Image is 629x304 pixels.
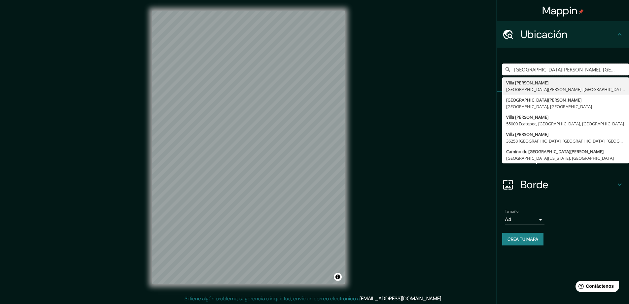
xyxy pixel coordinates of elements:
font: 55000 Ecatepec, [GEOGRAPHIC_DATA], [GEOGRAPHIC_DATA] [506,121,624,127]
button: Crea tu mapa [502,233,543,245]
font: Camino de [GEOGRAPHIC_DATA][PERSON_NAME] [506,149,604,154]
font: Si tiene algún problema, sugerencia o inquietud, envíe un correo electrónico a [185,295,360,302]
font: . [442,295,443,302]
font: . [441,295,442,302]
font: [GEOGRAPHIC_DATA][US_STATE], [GEOGRAPHIC_DATA] [506,155,614,161]
font: Crea tu mapa [507,236,538,242]
div: Borde [497,171,629,198]
font: Mappin [542,4,577,18]
font: [GEOGRAPHIC_DATA], [GEOGRAPHIC_DATA] [506,104,592,109]
div: Estilo [497,118,629,145]
font: Tamaño [505,209,518,214]
canvas: Mapa [152,11,345,284]
a: [EMAIL_ADDRESS][DOMAIN_NAME] [360,295,441,302]
font: Villa [PERSON_NAME] [506,114,548,120]
font: [GEOGRAPHIC_DATA][PERSON_NAME], [GEOGRAPHIC_DATA] [506,86,625,92]
img: pin-icon.png [578,9,584,14]
div: A4 [505,214,544,225]
div: Ubicación [497,21,629,48]
font: . [443,295,444,302]
font: Borde [521,178,548,192]
font: A4 [505,216,511,223]
button: Activar o desactivar atribución [334,273,342,281]
iframe: Lanzador de widgets de ayuda [570,278,622,297]
font: [GEOGRAPHIC_DATA][PERSON_NAME] [506,97,581,103]
input: Elige tu ciudad o zona [502,64,629,75]
div: Disposición [497,145,629,171]
div: Patas [497,92,629,118]
font: Villa [PERSON_NAME] [506,131,548,137]
font: Ubicación [521,27,568,41]
font: Villa [PERSON_NAME] [506,80,548,86]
